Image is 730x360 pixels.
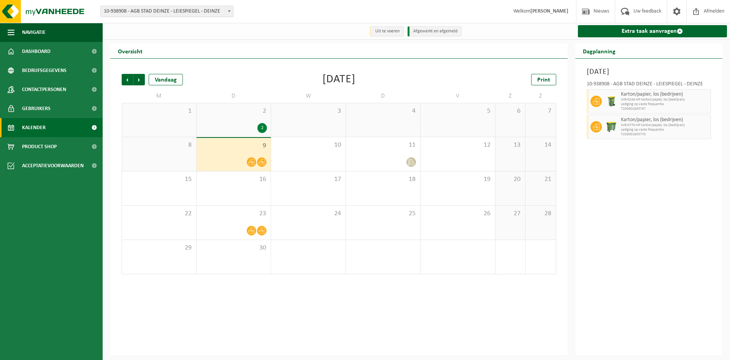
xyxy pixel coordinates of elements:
[110,43,150,58] h2: Overzicht
[529,175,552,184] span: 21
[101,6,233,17] span: 10-938908 - AGB STAD DEINZE - LEIESPIEGEL - DEINZE
[424,210,491,218] span: 26
[126,107,192,115] span: 1
[621,123,709,128] span: WB-0770-HP karton/papier, los (bedrijven)
[499,107,522,115] span: 6
[531,74,556,85] a: Print
[621,117,709,123] span: Karton/papier, los (bedrijven)
[149,74,183,85] div: Vandaag
[275,107,342,115] span: 3
[126,141,192,149] span: 8
[122,89,197,103] td: M
[621,91,709,98] span: Karton/papier, los (bedrijven)
[133,74,145,85] span: Volgende
[126,210,192,218] span: 22
[350,107,417,115] span: 4
[197,89,271,103] td: D
[529,107,552,115] span: 7
[350,175,417,184] span: 18
[621,132,709,137] span: T250001843770
[578,25,727,37] a: Extra taak aanvragen
[424,175,491,184] span: 19
[408,26,462,37] li: Afgewerkt en afgemeld
[200,107,267,115] span: 2
[424,107,491,115] span: 5
[350,141,417,149] span: 11
[22,156,84,175] span: Acceptatievoorwaarden
[587,82,711,89] div: 10-938908 - AGB STAD DEINZE - LEIESPIEGEL - DEINZE
[22,118,46,137] span: Kalender
[421,89,495,103] td: V
[122,74,133,85] span: Vorige
[22,80,66,99] span: Contactpersonen
[22,42,51,61] span: Dashboard
[537,77,550,83] span: Print
[621,102,709,107] span: Lediging op vaste frequentie
[370,26,404,37] li: Uit te voeren
[499,210,522,218] span: 27
[126,175,192,184] span: 15
[529,141,552,149] span: 14
[529,210,552,218] span: 28
[22,99,51,118] span: Gebruikers
[621,128,709,132] span: Lediging op vaste frequentie
[275,210,342,218] span: 24
[22,61,67,80] span: Bedrijfsgegevens
[275,175,342,184] span: 17
[499,141,522,149] span: 13
[606,96,617,107] img: WB-0240-HPE-GN-51
[22,137,57,156] span: Product Shop
[587,66,711,78] h3: [DATE]
[621,98,709,102] span: WB-0240-HP karton/papier, los (bedrijven)
[499,175,522,184] span: 20
[495,89,526,103] td: Z
[346,89,421,103] td: D
[530,8,568,14] strong: [PERSON_NAME]
[322,74,355,85] div: [DATE]
[575,43,623,58] h2: Dagplanning
[350,210,417,218] span: 25
[424,141,491,149] span: 12
[200,142,267,150] span: 9
[22,23,46,42] span: Navigatie
[126,244,192,252] span: 29
[606,121,617,133] img: WB-0770-HPE-GN-51
[275,141,342,149] span: 10
[200,244,267,252] span: 30
[200,175,267,184] span: 16
[271,89,346,103] td: W
[525,89,556,103] td: Z
[621,107,709,111] span: T250001843747
[100,6,233,17] span: 10-938908 - AGB STAD DEINZE - LEIESPIEGEL - DEINZE
[257,123,267,133] div: 2
[200,210,267,218] span: 23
